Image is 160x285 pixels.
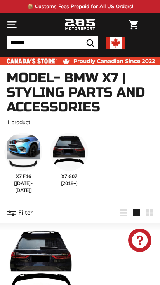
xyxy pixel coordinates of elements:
[125,14,142,36] a: Cart
[7,118,153,127] p: 1 product
[27,3,133,11] p: 📦 Customs Fees Prepaid for All US Orders!
[50,133,88,194] a: X7 G07 [2018+)
[7,71,153,114] h1: Model- BMW X7 | Styling Parts and Accessories
[4,173,42,194] span: X7 F16 [[DATE]-[DATE]]
[7,204,33,222] button: Filter
[126,229,154,254] inbox-online-store-chat: Shopify online store chat
[4,133,42,194] a: X7 F16 [[DATE]-[DATE]]
[64,18,96,32] img: Logo_285_Motorsport_areodynamics_components
[7,36,98,49] input: Search
[50,173,88,187] span: X7 G07 [2018+)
